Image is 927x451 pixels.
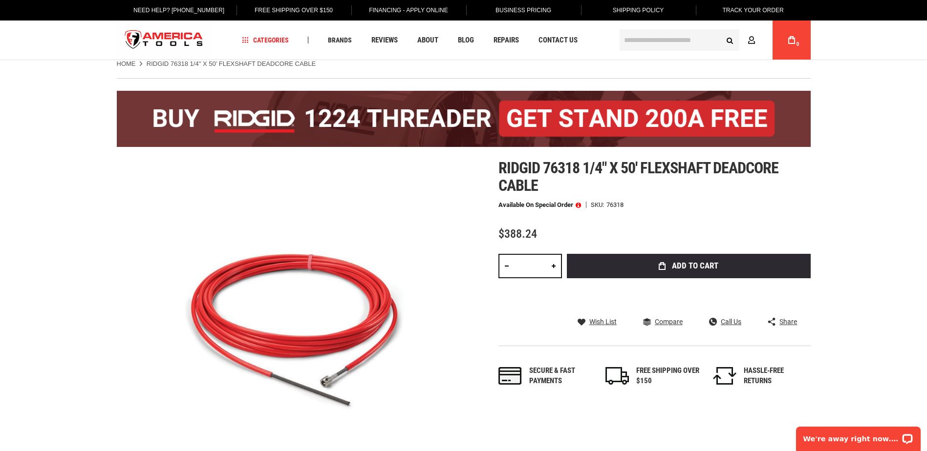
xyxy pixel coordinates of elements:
[117,22,212,59] img: America Tools
[498,159,779,195] span: Ridgid 76318 1/4" x 50' flexshaft deadcore cable
[605,367,629,385] img: shipping
[779,318,797,325] span: Share
[672,262,718,270] span: Add to Cart
[790,420,927,451] iframe: LiveChat chat widget
[591,202,606,208] strong: SKU
[498,227,537,241] span: $388.24
[237,34,293,47] a: Categories
[797,41,799,47] span: 0
[721,31,739,49] button: Search
[613,7,664,14] span: Shipping Policy
[567,254,811,278] button: Add to Cart
[413,34,443,47] a: About
[713,367,736,385] img: returns
[417,37,438,44] span: About
[117,91,811,147] img: BOGO: Buy the RIDGID® 1224 Threader (26092), get the 92467 200A Stand FREE!
[367,34,402,47] a: Reviews
[529,366,593,387] div: Secure & fast payments
[323,34,356,47] a: Brands
[458,37,474,44] span: Blog
[606,202,624,208] div: 76318
[565,281,813,309] iframe: Secure express checkout frame
[721,318,741,325] span: Call Us
[453,34,478,47] a: Blog
[328,37,352,43] span: Brands
[534,34,582,47] a: Contact Us
[117,60,136,68] a: Home
[494,37,519,44] span: Repairs
[489,34,523,47] a: Repairs
[539,37,578,44] span: Contact Us
[117,22,212,59] a: store logo
[709,317,741,326] a: Call Us
[643,317,683,326] a: Compare
[147,60,316,67] strong: RIDGID 76318 1/4" X 50' FLEXSHAFT DEADCORE CABLE
[498,202,581,208] p: Available on Special Order
[636,366,700,387] div: FREE SHIPPING OVER $150
[242,37,289,43] span: Categories
[655,318,683,325] span: Compare
[498,367,522,385] img: payments
[589,318,617,325] span: Wish List
[782,20,801,60] a: 0
[578,317,617,326] a: Wish List
[371,37,398,44] span: Reviews
[744,366,807,387] div: HASSLE-FREE RETURNS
